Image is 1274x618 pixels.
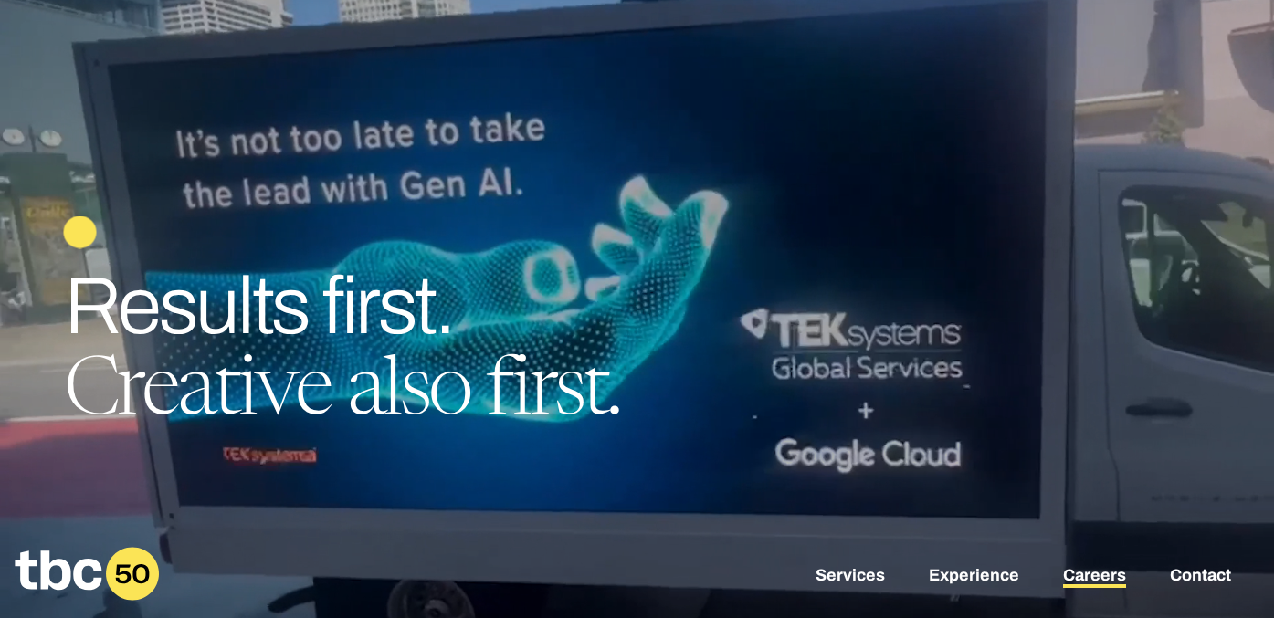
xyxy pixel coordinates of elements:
a: Contact [1170,566,1231,588]
span: Creative also first. [64,354,620,435]
a: Careers [1063,566,1126,588]
a: Services [816,566,885,588]
span: Results first. [64,263,453,350]
a: Experience [929,566,1019,588]
a: Home [15,588,159,607]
